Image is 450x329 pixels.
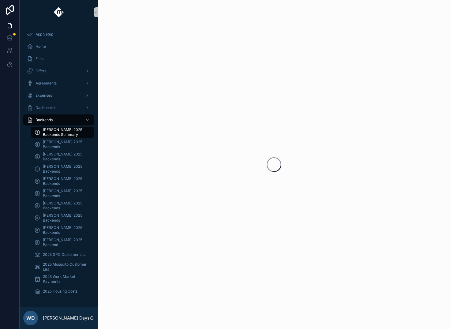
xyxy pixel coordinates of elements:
[36,81,57,86] span: Agreements
[23,90,94,101] a: Expenses
[36,32,53,37] span: App Setup
[20,24,98,305] div: scrollable content
[31,151,94,162] a: [PERSON_NAME] 2025 Backends
[23,53,94,64] a: Files
[23,102,94,113] a: Dashboards
[43,252,86,257] span: 2025 GPC Customer List
[31,249,94,260] a: 2025 GPC Customer List
[43,262,88,272] span: 2025 Mosquito Customer List
[31,225,94,236] a: [PERSON_NAME] 2025 Backends
[36,69,46,73] span: Offers
[23,78,94,89] a: Agreements
[23,41,94,52] a: Home
[31,163,94,174] a: [PERSON_NAME] 2025 Backends
[31,261,94,272] a: 2025 Mosquito Customer List
[43,189,88,198] span: [PERSON_NAME] 2025 Backends
[43,237,88,247] span: [PERSON_NAME] 2025 Backend
[31,127,94,138] a: [PERSON_NAME] 2025 Backends Summary
[36,44,46,49] span: Home
[31,176,94,187] a: [PERSON_NAME] 2025 Backends
[23,29,94,40] a: App Setup
[43,213,88,223] span: [PERSON_NAME] 2025 Backends
[31,237,94,248] a: [PERSON_NAME] 2025 Backend
[36,118,53,122] span: Backends
[31,139,94,150] a: [PERSON_NAME] 2025 Backends
[43,315,89,321] p: [PERSON_NAME] Days
[36,105,56,110] span: Dashboards
[54,7,64,17] img: App logo
[26,314,35,322] span: WD
[23,65,94,77] a: Offers
[43,127,88,137] span: [PERSON_NAME] 2025 Backends Summary
[43,289,77,294] span: 2025 Housing Costs
[43,152,88,162] span: [PERSON_NAME] 2025 Backends
[31,212,94,223] a: [PERSON_NAME] 2025 Backends
[31,200,94,211] a: [PERSON_NAME] 2025 Backends
[43,201,88,211] span: [PERSON_NAME] 2025 Backends
[43,225,88,235] span: [PERSON_NAME] 2025 Backends
[43,176,88,186] span: [PERSON_NAME] 2025 Backends
[43,274,88,284] span: 2025 Work Market Payments
[43,164,88,174] span: [PERSON_NAME] 2025 Backends
[31,286,94,297] a: 2025 Housing Costs
[36,56,43,61] span: Files
[36,93,52,98] span: Expenses
[31,188,94,199] a: [PERSON_NAME] 2025 Backends
[43,140,88,149] span: [PERSON_NAME] 2025 Backends
[23,114,94,125] a: Backends
[31,274,94,285] a: 2025 Work Market Payments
